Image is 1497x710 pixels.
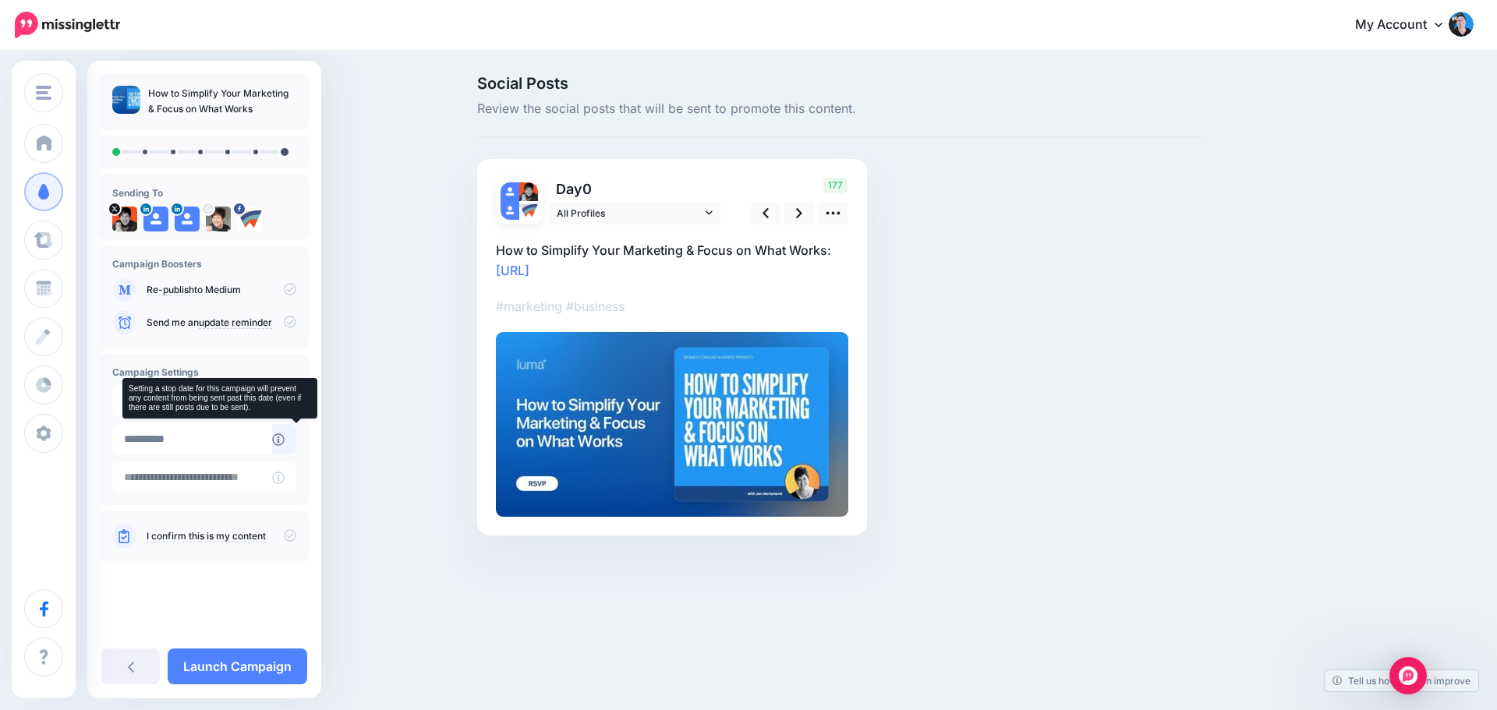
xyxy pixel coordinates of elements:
[501,201,519,220] img: user_default_image.png
[557,205,702,221] span: All Profiles
[147,316,296,330] p: Send me an
[112,187,296,199] h4: Sending To
[477,99,1201,119] span: Review the social posts that will be sent to promote this content.
[549,178,723,200] p: Day
[1389,657,1427,694] div: Open Intercom Messenger
[1340,6,1474,44] a: My Account
[206,207,231,231] img: ACg8ocLMrMDswCK-kHa7YCTxeLYiuqoGyEsJ8cDsC79PSkE-gQs96-c-74326.png
[477,76,1201,91] span: Social Posts
[549,202,720,224] a: All Profiles
[147,284,194,296] a: Re-publish
[496,263,529,278] a: [URL]
[519,182,538,201] img: N1gZh5WR-11723.jpg
[237,207,262,231] img: 192471050_2832387843689755_4661632743868648320_n-bsa111817.png
[582,181,592,197] span: 0
[112,207,137,231] img: N1gZh5WR-11723.jpg
[148,86,296,117] p: How to Simplify Your Marketing & Focus on What Works
[199,316,272,329] a: update reminder
[823,178,848,193] span: 177
[147,283,296,297] p: to Medium
[1325,670,1478,691] a: Tell us how we can improve
[143,207,168,231] img: user_default_image.png
[519,201,538,220] img: 192471050_2832387843689755_4661632743868648320_n-bsa111817.png
[496,296,848,316] p: #marketing #business
[112,86,140,114] img: f6fefcfcdc0e9b7e52e39868d43722e5_thumb.jpg
[496,332,848,517] img: U0R6MXDM3URXWXB2973HR5DZZ5LDVMEU.jpg
[496,240,848,281] p: How to Simplify Your Marketing & Focus on What Works:
[112,258,296,270] h4: Campaign Boosters
[175,207,200,231] img: user_default_image.png
[112,366,296,378] h4: Campaign Settings
[147,530,266,542] a: I confirm this is my content
[36,86,51,100] img: menu.png
[501,182,519,201] img: user_default_image.png
[15,12,120,38] img: Missinglettr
